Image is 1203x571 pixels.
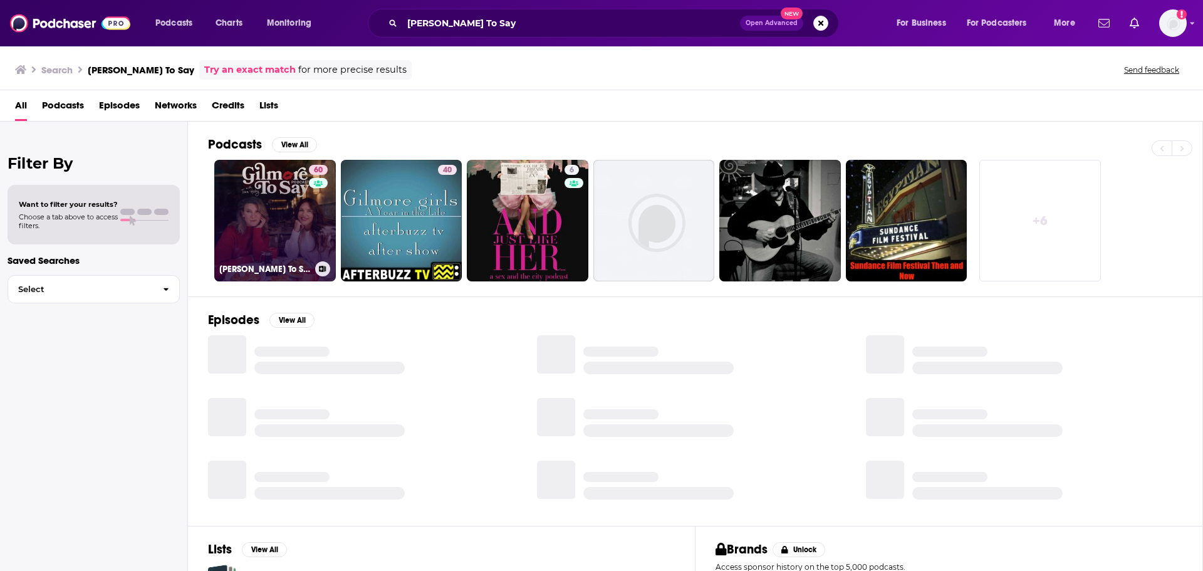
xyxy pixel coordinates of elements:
img: User Profile [1159,9,1187,37]
span: For Podcasters [967,14,1027,32]
h2: Podcasts [208,137,262,152]
span: Monitoring [267,14,311,32]
input: Search podcasts, credits, & more... [402,13,740,33]
span: Want to filter your results? [19,200,118,209]
span: New [781,8,803,19]
a: All [15,95,27,121]
a: Networks [155,95,197,121]
button: open menu [1045,13,1091,33]
button: open menu [888,13,962,33]
h3: [PERSON_NAME] To Say: A [PERSON_NAME] Podcast [219,264,310,275]
button: open menu [147,13,209,33]
a: 6 [467,160,588,281]
a: 40 [438,165,457,175]
a: Credits [212,95,244,121]
button: Open AdvancedNew [740,16,803,31]
img: Podchaser - Follow, Share and Rate Podcasts [10,11,130,35]
p: Saved Searches [8,254,180,266]
span: For Business [897,14,946,32]
a: Show notifications dropdown [1125,13,1144,34]
a: 6 [565,165,579,175]
a: Episodes [99,95,140,121]
a: EpisodesView All [208,312,315,328]
a: 40 [341,160,462,281]
a: Charts [207,13,250,33]
div: Search podcasts, credits, & more... [380,9,851,38]
span: Charts [216,14,242,32]
a: PodcastsView All [208,137,317,152]
h2: Lists [208,542,232,557]
h2: Filter By [8,154,180,172]
button: Send feedback [1120,65,1183,75]
a: ListsView All [208,542,287,557]
button: open menu [258,13,328,33]
h2: Episodes [208,312,259,328]
button: Unlock [773,542,826,557]
a: Podcasts [42,95,84,121]
span: More [1054,14,1075,32]
button: View All [269,313,315,328]
a: Try an exact match [204,63,296,77]
span: 40 [443,164,452,177]
span: Select [8,285,153,293]
span: Podcasts [155,14,192,32]
span: for more precise results [298,63,407,77]
span: 60 [314,164,323,177]
svg: Add a profile image [1177,9,1187,19]
span: Open Advanced [746,20,798,26]
span: 6 [570,164,574,177]
a: 60[PERSON_NAME] To Say: A [PERSON_NAME] Podcast [214,160,336,281]
button: open menu [959,13,1045,33]
button: Select [8,275,180,303]
a: 60 [309,165,328,175]
span: Choose a tab above to access filters. [19,212,118,230]
h3: Search [41,64,73,76]
h2: Brands [716,542,768,557]
h3: [PERSON_NAME] To Say [88,64,194,76]
button: Show profile menu [1159,9,1187,37]
button: View All [242,542,287,557]
a: Lists [259,95,278,121]
button: View All [272,137,317,152]
span: Logged in as hconnor [1159,9,1187,37]
a: +6 [979,160,1101,281]
a: Show notifications dropdown [1093,13,1115,34]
